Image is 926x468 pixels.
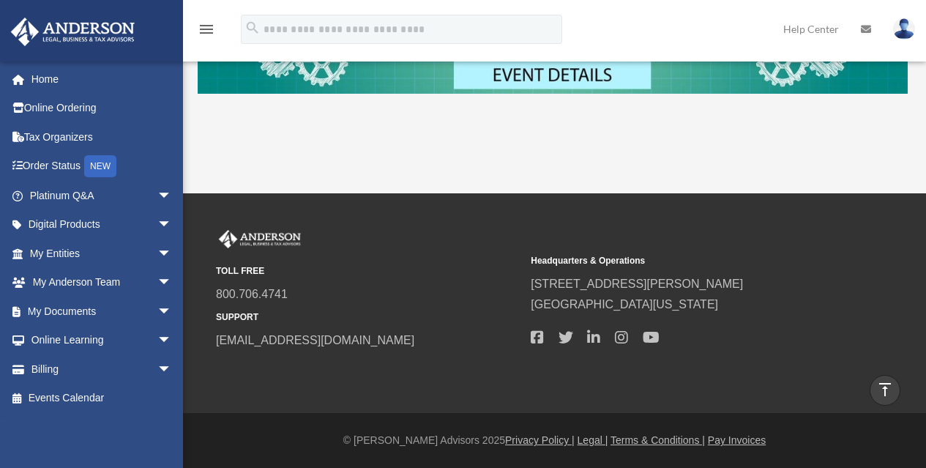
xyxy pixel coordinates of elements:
a: [STREET_ADDRESS][PERSON_NAME] [531,278,743,290]
a: Digital Productsarrow_drop_down [10,210,194,239]
span: arrow_drop_down [157,354,187,385]
a: Legal | [578,434,608,446]
span: arrow_drop_down [157,326,187,356]
a: Platinum Q&Aarrow_drop_down [10,181,194,210]
i: search [244,20,261,36]
small: Headquarters & Operations [531,253,835,269]
i: vertical_align_top [876,381,894,398]
a: Terms & Conditions | [611,434,705,446]
span: arrow_drop_down [157,210,187,240]
small: TOLL FREE [216,264,520,279]
a: Online Ordering [10,94,194,123]
a: Home [10,64,194,94]
a: vertical_align_top [870,375,900,406]
a: 800.706.4741 [216,288,288,300]
i: menu [198,21,215,38]
span: arrow_drop_down [157,297,187,327]
img: Anderson Advisors Platinum Portal [7,18,139,46]
a: [GEOGRAPHIC_DATA][US_STATE] [531,298,718,311]
div: © [PERSON_NAME] Advisors 2025 [183,431,926,450]
a: Privacy Policy | [505,434,575,446]
a: Billingarrow_drop_down [10,354,194,384]
a: Pay Invoices [708,434,766,446]
a: Order StatusNEW [10,152,194,182]
img: User Pic [893,18,915,40]
small: SUPPORT [216,310,520,325]
span: arrow_drop_down [157,268,187,298]
span: arrow_drop_down [157,181,187,211]
a: My Anderson Teamarrow_drop_down [10,268,194,297]
a: menu [198,26,215,38]
a: My Documentsarrow_drop_down [10,297,194,326]
a: Tax Organizers [10,122,194,152]
a: My Entitiesarrow_drop_down [10,239,194,268]
a: Online Learningarrow_drop_down [10,326,194,355]
img: Anderson Advisors Platinum Portal [216,230,304,249]
a: Events Calendar [10,384,194,413]
a: [EMAIL_ADDRESS][DOMAIN_NAME] [216,334,414,346]
span: arrow_drop_down [157,239,187,269]
div: NEW [84,155,116,177]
